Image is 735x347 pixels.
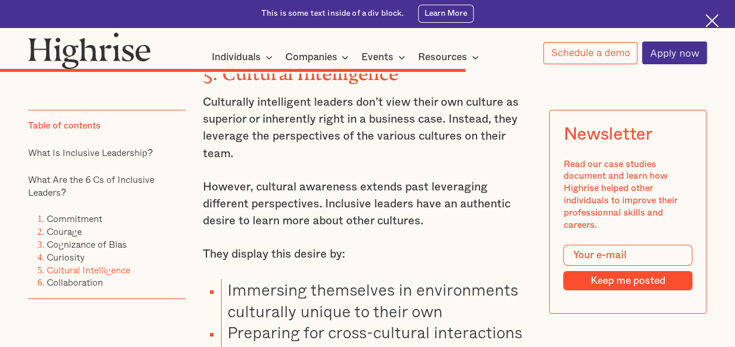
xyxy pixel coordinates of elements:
[543,42,638,64] a: Schedule a demo
[212,50,261,64] div: Individuals
[47,211,102,225] a: Commitment
[564,124,653,144] div: Newsletter
[28,32,151,69] img: Highrise logo
[705,14,719,27] img: Cross icon
[285,50,352,64] div: Companies
[203,94,533,163] p: Culturally intelligent leaders don’t view their own culture as superior or inherently right in a ...
[212,50,276,64] div: Individuals
[47,237,127,251] a: Cognizance of Bias
[203,246,533,263] p: They display this desire by:
[28,172,154,199] a: What Are the 6 Cs of Inclusive Leaders?
[361,50,409,64] div: Events
[564,245,692,290] form: Modal Form
[418,50,482,64] div: Resources
[47,275,103,289] a: Collaboration
[564,245,692,265] input: Your e-mail
[203,179,533,230] p: However, cultural awareness extends past leveraging different perspectives. Inclusive leaders hav...
[47,249,85,263] a: Curiosity
[642,41,707,64] a: Apply now
[564,158,692,231] div: Read our case studies document and learn how Highrise helped other individuals to improve their p...
[418,50,467,64] div: Resources
[261,8,405,19] div: This is some text inside of a div block.
[361,50,394,64] div: Events
[221,279,532,322] li: Immersing themselves in environments culturally unique to their own
[203,63,398,75] strong: 5. Cultural Intelligence
[47,262,130,276] a: Cultural Intelligence
[28,145,153,159] a: What Is Inclusive Leadership?
[28,120,101,132] div: Table of contents
[564,271,692,290] input: Keep me posted
[418,5,474,22] a: Learn More
[47,224,82,238] a: Courage
[285,50,337,64] div: Companies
